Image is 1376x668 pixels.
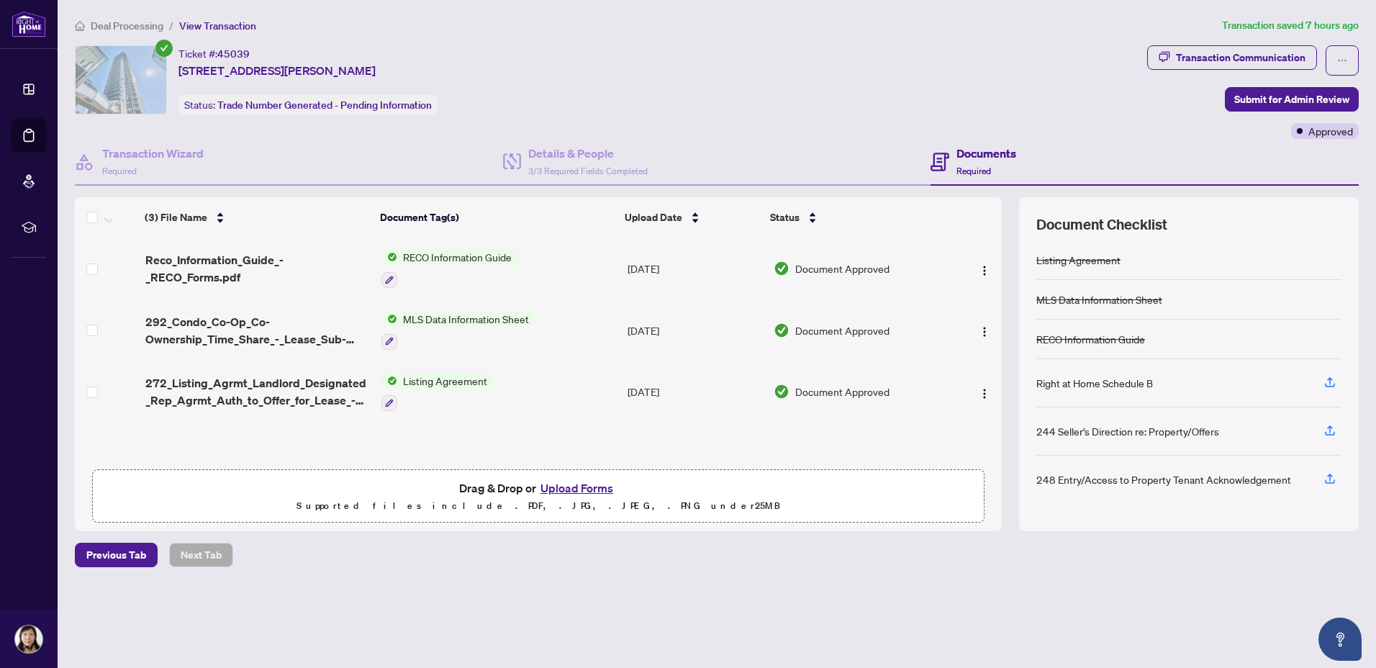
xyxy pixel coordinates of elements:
span: home [75,21,85,31]
div: 248 Entry/Access to Property Tenant Acknowledgement [1036,471,1291,487]
span: 45039 [217,48,250,60]
button: Next Tab [169,543,233,567]
div: MLS Data Information Sheet [1036,292,1162,307]
span: Document Approved [795,384,890,400]
span: Document Approved [795,322,890,338]
img: Document Status [774,261,789,276]
img: Document Status [774,322,789,338]
span: Trade Number Generated - Pending Information [217,99,432,112]
span: Approved [1308,123,1353,139]
th: (3) File Name [139,197,374,238]
li: / [169,17,173,34]
span: 3/3 Required Fields Completed [528,166,648,176]
img: Status Icon [381,311,397,327]
span: Listing Agreement [397,373,493,389]
th: Status [764,197,946,238]
span: [STREET_ADDRESS][PERSON_NAME] [178,62,376,79]
div: Status: [178,95,438,114]
img: Logo [979,326,990,338]
img: Logo [979,388,990,400]
img: Profile Icon [15,626,42,653]
div: Ticket #: [178,45,250,62]
div: Listing Agreement [1036,252,1121,268]
span: ellipsis [1337,55,1347,66]
p: Supported files include .PDF, .JPG, .JPEG, .PNG under 25 MB [101,497,975,515]
span: Deal Processing [91,19,163,32]
span: Submit for Admin Review [1234,88,1349,111]
span: 292_Condo_Co-Op_Co-Ownership_Time_Share_-_Lease_Sub-Lease_MLS_Data_Information_Form_-_PropTx-[PER... [145,313,370,348]
span: Reco_Information_Guide_-_RECO_Forms.pdf [145,251,370,286]
span: Required [956,166,991,176]
button: Open asap [1318,618,1362,661]
img: logo [12,11,46,37]
span: Drag & Drop or [459,479,617,497]
div: Right at Home Schedule B [1036,375,1153,391]
th: Document Tag(s) [374,197,618,238]
td: [DATE] [622,361,768,423]
td: [DATE] [622,238,768,299]
span: check-circle [155,40,173,57]
td: [DATE] [622,299,768,361]
span: Status [770,209,800,225]
button: Status IconRECO Information Guide [381,249,517,288]
span: (3) File Name [145,209,207,225]
button: Previous Tab [75,543,158,567]
button: Transaction Communication [1147,45,1317,70]
button: Logo [973,319,996,342]
span: Document Approved [795,261,890,276]
div: RECO Information Guide [1036,331,1145,347]
h4: Details & People [528,145,648,162]
div: Transaction Communication [1176,46,1305,69]
h4: Transaction Wizard [102,145,204,162]
div: 244 Seller’s Direction re: Property/Offers [1036,423,1219,439]
img: Status Icon [381,373,397,389]
span: Upload Date [625,209,682,225]
button: Status IconListing Agreement [381,373,493,412]
img: Logo [979,265,990,276]
span: MLS Data Information Sheet [397,311,535,327]
button: Submit for Admin Review [1225,87,1359,112]
span: Drag & Drop orUpload FormsSupported files include .PDF, .JPG, .JPEG, .PNG under25MB [93,470,984,523]
span: RECO Information Guide [397,249,517,265]
span: 272_Listing_Agrmt_Landlord_Designated_Rep_Agrmt_Auth_to_Offer_for_Lease_-_PropTx-[PERSON_NAME].pdf [145,374,370,409]
span: Required [102,166,137,176]
article: Transaction saved 7 hours ago [1222,17,1359,34]
img: Status Icon [381,249,397,265]
button: Upload Forms [536,479,617,497]
button: Status IconMLS Data Information Sheet [381,311,535,350]
img: IMG-N12298918_1.jpg [76,46,166,114]
span: Previous Tab [86,543,146,567]
button: Logo [973,380,996,403]
span: View Transaction [179,19,256,32]
img: Document Status [774,384,789,400]
span: Document Checklist [1036,215,1167,235]
h4: Documents [956,145,1016,162]
th: Upload Date [619,197,764,238]
button: Logo [973,257,996,280]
